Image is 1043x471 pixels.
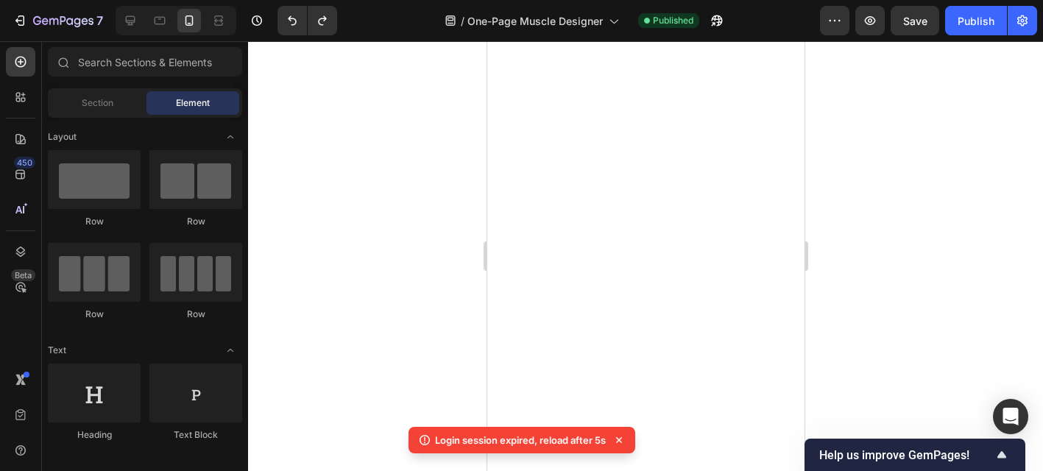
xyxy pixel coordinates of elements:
[48,428,141,442] div: Heading
[48,215,141,228] div: Row
[11,269,35,281] div: Beta
[149,428,242,442] div: Text Block
[487,41,805,471] iframe: Design area
[219,125,242,149] span: Toggle open
[48,344,66,357] span: Text
[277,6,337,35] div: Undo/Redo
[48,308,141,321] div: Row
[435,433,606,447] p: Login session expired, reload after 5s
[461,13,464,29] span: /
[653,14,693,27] span: Published
[958,13,994,29] div: Publish
[48,130,77,144] span: Layout
[819,448,993,462] span: Help us improve GemPages!
[467,13,603,29] span: One-Page Muscle Designer
[149,308,242,321] div: Row
[82,96,113,110] span: Section
[903,15,927,27] span: Save
[945,6,1007,35] button: Publish
[219,339,242,362] span: Toggle open
[149,215,242,228] div: Row
[6,6,110,35] button: 7
[14,157,35,169] div: 450
[891,6,939,35] button: Save
[96,12,103,29] p: 7
[819,446,1011,464] button: Show survey - Help us improve GemPages!
[176,96,210,110] span: Element
[48,47,242,77] input: Search Sections & Elements
[993,399,1028,434] div: Open Intercom Messenger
